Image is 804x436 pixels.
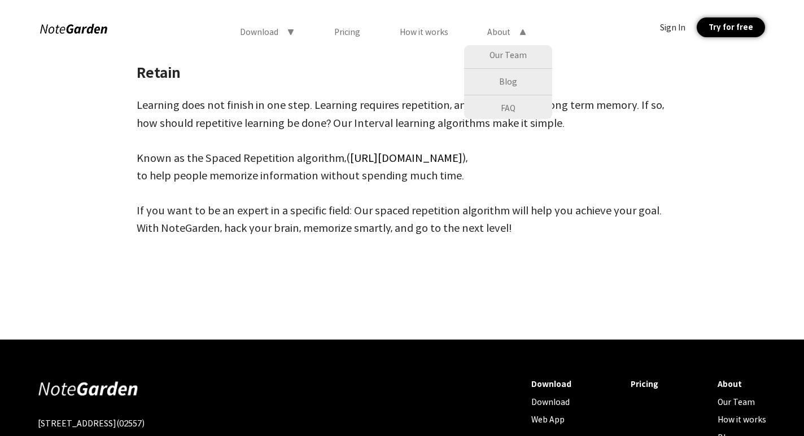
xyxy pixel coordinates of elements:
div: Sign In [660,23,685,33]
div: How it works [400,27,448,37]
a: [URL][DOMAIN_NAME] [350,152,462,165]
div: Our Team [718,397,766,407]
div: Pricing [631,379,658,389]
div: How it works [718,415,766,425]
div: FAQ [464,98,552,118]
div: Known as the Spaced Repetition algorithm, ( ), [137,149,668,167]
div: Web App [531,415,571,425]
div: Learning does not finish in one step. Learning requires repetition, and memorize it in long term ... [137,96,668,131]
div: If you want to be an expert in a specific field: Our spaced repetition algorithm will help you ac... [137,202,668,237]
div: [STREET_ADDRESS](02557) [38,419,273,429]
div: Our Team [464,45,552,65]
div: Retain [137,61,668,85]
div: Blog [464,72,552,92]
div: to help people memorize information without spending much time. [137,167,668,184]
div: Download [240,27,278,37]
div: Download [531,379,571,389]
div: About [718,379,766,389]
div: Download [531,397,571,407]
div: About [487,27,510,37]
div: Pricing [334,27,360,37]
div: Try for free [697,17,764,37]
